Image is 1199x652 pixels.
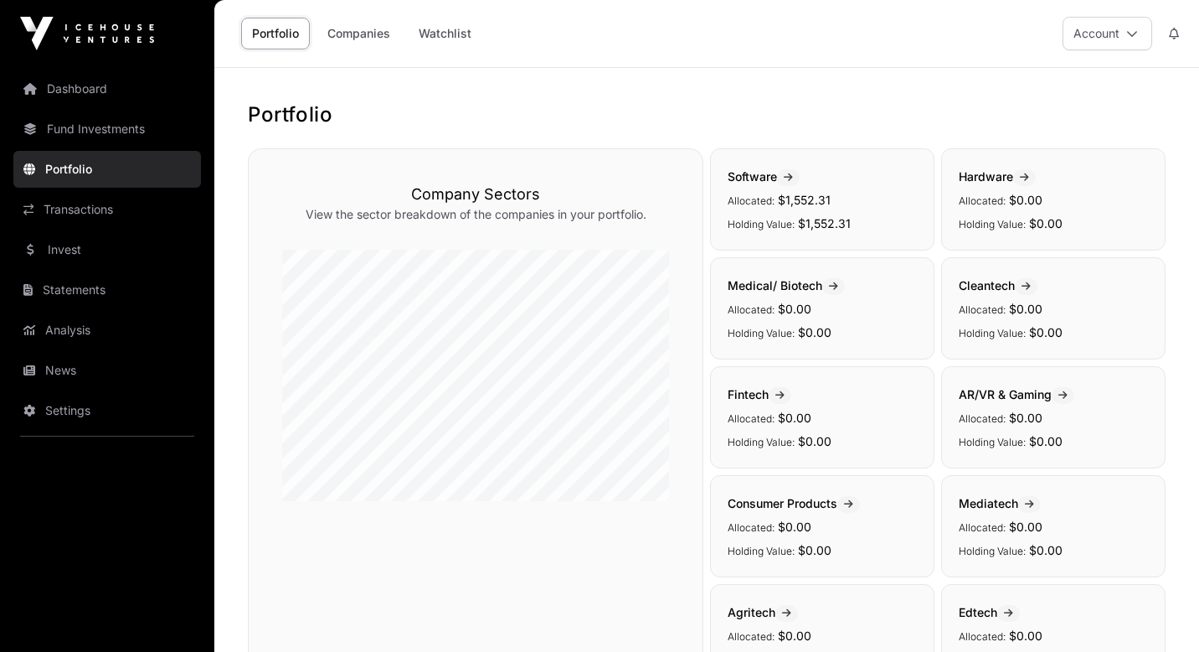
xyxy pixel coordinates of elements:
span: $0.00 [1029,216,1063,230]
span: Software [728,169,800,184]
span: $0.00 [1009,520,1042,534]
a: Fund Investments [13,111,201,147]
a: Analysis [13,312,201,349]
span: Holding Value: [728,218,795,230]
a: News [13,352,201,389]
span: Fintech [728,387,791,401]
span: $0.00 [778,520,811,534]
span: $0.00 [1009,629,1042,643]
a: Settings [13,392,201,429]
span: Allocated: [959,412,1006,425]
span: $0.00 [778,629,811,643]
iframe: Chat Widget [1115,572,1199,652]
span: Allocated: [728,412,774,425]
span: Holding Value: [959,436,1026,448]
span: Consumer Products [728,496,860,510]
span: $0.00 [1009,193,1042,207]
span: Allocated: [959,521,1006,534]
span: Agritech [728,605,798,619]
a: Transactions [13,191,201,228]
span: Holding Value: [959,218,1026,230]
span: Holding Value: [959,327,1026,339]
span: $0.00 [1029,434,1063,448]
a: Statements [13,272,201,308]
span: $0.00 [798,543,831,557]
span: $0.00 [778,411,811,425]
span: $0.00 [1029,325,1063,339]
span: Holding Value: [728,327,795,339]
span: $1,552.31 [798,216,851,230]
span: Allocated: [959,194,1006,207]
span: Medical/ Biotech [728,278,845,292]
a: Dashboard [13,70,201,107]
span: Allocated: [728,303,774,316]
span: $0.00 [798,325,831,339]
img: Icehouse Ventures Logo [20,17,154,50]
span: Hardware [959,169,1036,184]
span: Holding Value: [959,545,1026,557]
span: $0.00 [798,434,831,448]
a: Portfolio [13,151,201,188]
span: Cleantech [959,278,1037,292]
span: Edtech [959,605,1020,619]
span: $0.00 [778,302,811,316]
span: $1,552.31 [778,193,831,207]
span: Allocated: [728,521,774,534]
p: View the sector breakdown of the companies in your portfolio. [282,206,669,223]
a: Watchlist [408,18,482,49]
a: Companies [316,18,401,49]
span: Allocated: [959,303,1006,316]
span: Allocated: [728,194,774,207]
a: Invest [13,231,201,268]
h1: Portfolio [248,101,1166,128]
span: Allocated: [959,630,1006,643]
span: $0.00 [1029,543,1063,557]
span: AR/VR & Gaming [959,387,1074,401]
h3: Company Sectors [282,183,669,206]
span: $0.00 [1009,411,1042,425]
span: $0.00 [1009,302,1042,316]
button: Account [1063,17,1152,50]
a: Portfolio [241,18,310,49]
span: Allocated: [728,630,774,643]
span: Holding Value: [728,545,795,557]
span: Mediatech [959,496,1041,510]
span: Holding Value: [728,436,795,448]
